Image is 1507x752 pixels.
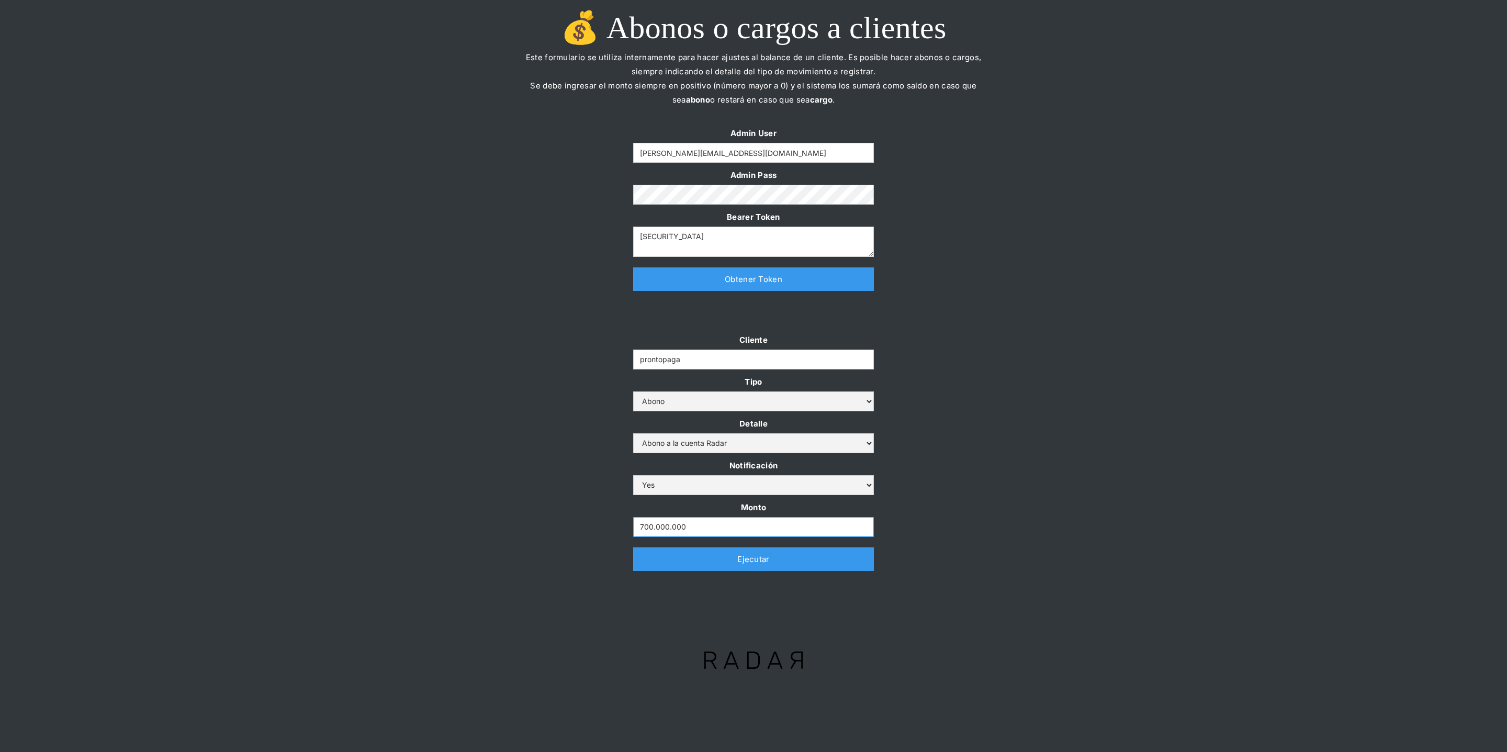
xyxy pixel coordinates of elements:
[633,417,874,431] label: Detalle
[633,458,874,473] label: Notificación
[687,634,820,686] img: Logo Radar
[633,547,874,571] a: Ejecutar
[633,126,874,257] form: Form
[633,350,874,369] input: Example Text
[633,168,874,182] label: Admin Pass
[518,50,989,121] p: Este formulario se utiliza internamente para hacer ajustes al balance de un cliente. Es posible h...
[633,500,874,514] label: Monto
[633,210,874,224] label: Bearer Token
[633,517,874,537] input: Monto
[686,95,711,105] strong: abono
[633,333,874,347] label: Cliente
[633,126,874,140] label: Admin User
[518,10,989,45] h1: 💰 Abonos o cargos a clientes
[810,95,833,105] strong: cargo
[633,267,874,291] a: Obtener Token
[633,143,874,163] input: Example Text
[633,375,874,389] label: Tipo
[633,333,874,537] form: Form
